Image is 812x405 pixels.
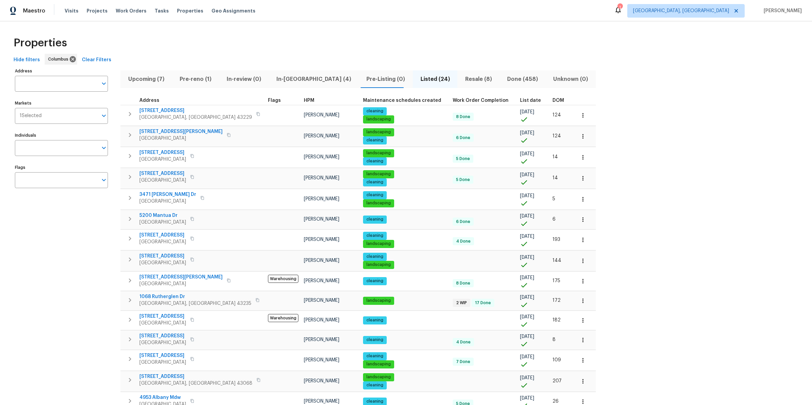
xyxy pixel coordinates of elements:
[139,232,186,239] span: [STREET_ADDRESS]
[304,237,339,242] span: [PERSON_NAME]
[139,260,186,266] span: [GEOGRAPHIC_DATA]
[520,173,534,177] span: [DATE]
[65,7,78,14] span: Visits
[364,129,393,135] span: landscaping
[139,107,252,114] span: [STREET_ADDRESS]
[364,137,386,143] span: cleaning
[304,113,339,117] span: [PERSON_NAME]
[552,176,558,180] span: 14
[453,135,473,141] span: 6 Done
[177,7,203,14] span: Properties
[364,317,386,323] span: cleaning
[520,110,534,114] span: [DATE]
[268,98,281,103] span: Flags
[552,113,561,117] span: 124
[364,353,386,359] span: cleaning
[139,170,186,177] span: [STREET_ADDRESS]
[304,197,339,201] span: [PERSON_NAME]
[139,177,186,184] span: [GEOGRAPHIC_DATA]
[139,114,252,121] span: [GEOGRAPHIC_DATA], [GEOGRAPHIC_DATA] 43229
[139,219,186,226] span: [GEOGRAPHIC_DATA]
[364,233,386,239] span: cleaning
[761,7,802,14] span: [PERSON_NAME]
[79,54,114,66] button: Clear Filters
[552,134,561,138] span: 124
[139,191,196,198] span: 3471 [PERSON_NAME] Dr
[364,192,386,198] span: cleaning
[268,275,298,283] span: Warehousing
[125,74,168,84] span: Upcoming (7)
[552,379,562,383] span: 207
[363,98,441,103] span: Maintenance schedules created
[139,359,186,366] span: [GEOGRAPHIC_DATA]
[520,275,534,280] span: [DATE]
[364,158,386,164] span: cleaning
[363,74,409,84] span: Pre-Listing (0)
[520,255,534,260] span: [DATE]
[364,217,386,222] span: cleaning
[552,278,560,283] span: 175
[552,337,556,342] span: 8
[304,358,339,362] span: [PERSON_NAME]
[139,300,251,307] span: [GEOGRAPHIC_DATA], [GEOGRAPHIC_DATA] 43235
[139,352,186,359] span: [STREET_ADDRESS]
[139,149,186,156] span: [STREET_ADDRESS]
[99,111,109,120] button: Open
[116,7,146,14] span: Work Orders
[15,101,108,105] label: Markets
[552,399,559,404] span: 26
[364,298,393,303] span: landscaping
[417,74,453,84] span: Listed (24)
[453,280,473,286] span: 8 Done
[304,278,339,283] span: [PERSON_NAME]
[520,315,534,319] span: [DATE]
[461,74,495,84] span: Resale (8)
[364,278,386,284] span: cleaning
[364,382,386,388] span: cleaning
[472,300,494,306] span: 17 Done
[364,399,386,404] span: cleaning
[617,4,622,11] div: 1
[520,131,534,135] span: [DATE]
[139,98,159,103] span: Address
[364,171,393,177] span: landscaping
[223,74,265,84] span: In-review (0)
[364,108,386,114] span: cleaning
[504,74,542,84] span: Done (458)
[139,198,196,205] span: [GEOGRAPHIC_DATA]
[99,143,109,153] button: Open
[15,165,108,170] label: Flags
[453,219,473,225] span: 6 Done
[633,7,729,14] span: [GEOGRAPHIC_DATA], [GEOGRAPHIC_DATA]
[453,339,473,345] span: 4 Done
[552,318,561,322] span: 182
[273,74,355,84] span: In-[GEOGRAPHIC_DATA] (4)
[11,54,43,66] button: Hide filters
[520,396,534,401] span: [DATE]
[364,179,386,185] span: cleaning
[15,133,108,137] label: Individuals
[304,318,339,322] span: [PERSON_NAME]
[20,113,42,119] span: 1 Selected
[520,295,534,300] span: [DATE]
[520,214,534,219] span: [DATE]
[552,258,561,263] span: 144
[364,374,393,380] span: landscaping
[139,253,186,260] span: [STREET_ADDRESS]
[453,239,473,244] span: 4 Done
[139,380,252,387] span: [GEOGRAPHIC_DATA], [GEOGRAPHIC_DATA] 43068
[139,274,223,280] span: [STREET_ADDRESS][PERSON_NAME]
[364,200,393,206] span: landscaping
[304,399,339,404] span: [PERSON_NAME]
[139,333,186,339] span: [STREET_ADDRESS]
[139,128,223,135] span: [STREET_ADDRESS][PERSON_NAME]
[552,217,556,222] span: 6
[364,116,393,122] span: landscaping
[520,152,534,156] span: [DATE]
[139,135,223,142] span: [GEOGRAPHIC_DATA]
[14,56,40,64] span: Hide filters
[268,314,298,322] span: Warehousing
[23,7,45,14] span: Maestro
[364,254,386,260] span: cleaning
[45,54,77,65] div: Columbus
